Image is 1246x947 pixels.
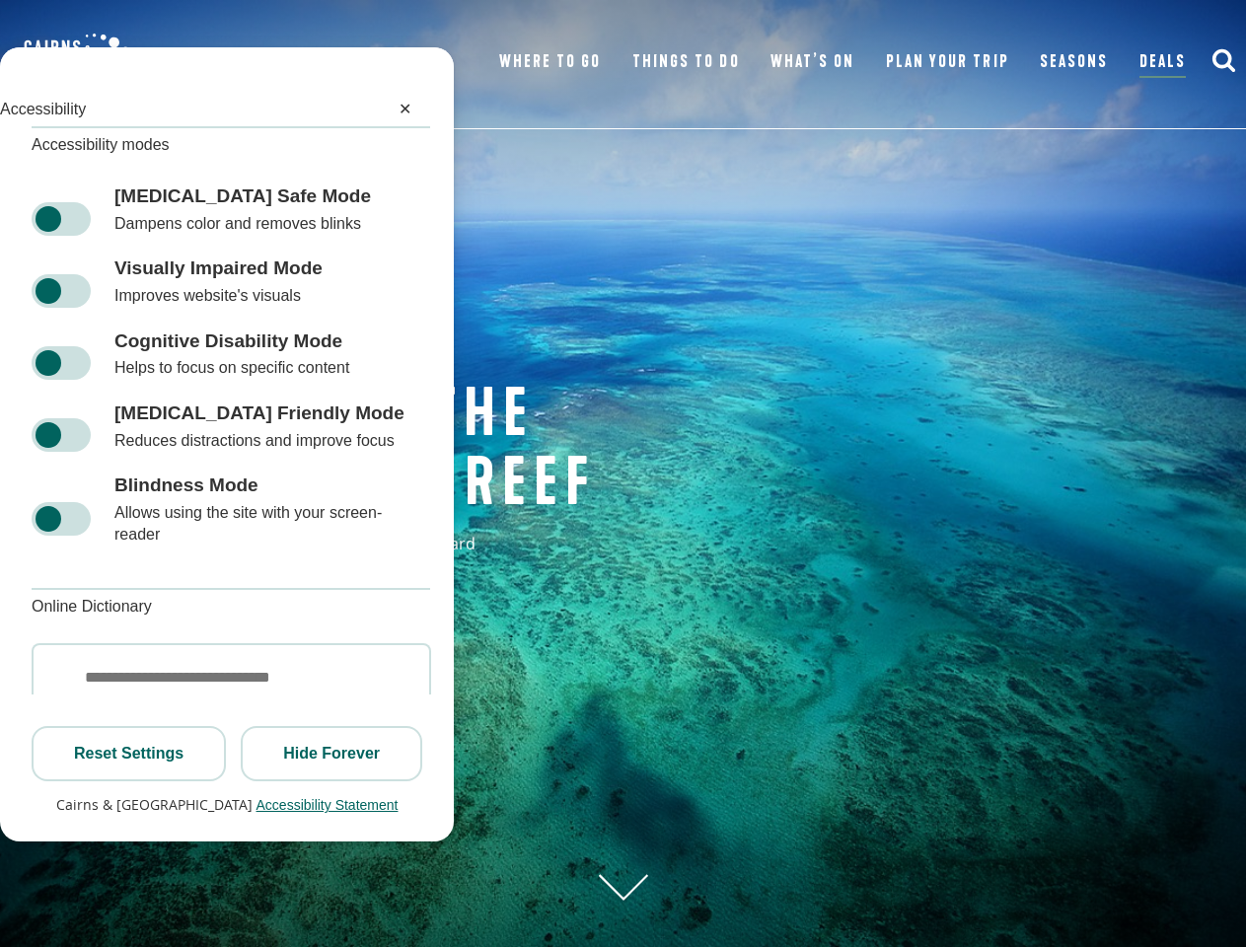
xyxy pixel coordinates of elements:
div: Improves website's visuals [114,285,323,307]
label: [MEDICAL_DATA] Safe Mode [32,202,91,236]
div: Cognitive Disability Mode [114,329,349,353]
div: Blindness Mode [114,473,422,497]
a: Things To Do [632,48,739,76]
a: Plan Your Trip [886,48,1009,76]
div: Reduces distractions and improve focus [114,430,404,452]
a: Where To Go [499,48,601,76]
label: [MEDICAL_DATA] Friendly Mode [32,418,91,452]
label: Blindness Mode [32,502,91,536]
button: Reset Settings [32,726,226,781]
label: Cognitive Disability Mode [32,346,91,380]
div: [MEDICAL_DATA] Friendly Mode [114,401,404,425]
span: Accessibility modes [32,136,170,153]
span: Cairns & [GEOGRAPHIC_DATA] [56,795,253,814]
span: Reset Settings [74,745,183,762]
div: Allows using the site with your screen-reader [114,502,422,546]
span: Hide Forever [283,745,380,762]
div: Visually Impaired Mode [114,256,323,280]
a: Deals [1139,48,1186,78]
button: Accessibility Statement [257,797,399,813]
span: Online Dictionary [32,598,152,615]
input: Search the online dictionary... [32,643,431,711]
a: Seasons [1040,48,1108,76]
button: Hide Forever [241,726,422,781]
label: Visually Impaired Mode [32,274,91,308]
div: Dampens color and removes blinks [114,213,371,235]
a: What’s On [770,48,854,76]
img: CGBR-TNQ_dual-logo.svg [10,20,196,104]
button: Close Accessibility Panel [387,92,422,127]
div: Helps to focus on specific content [114,357,349,379]
div: [MEDICAL_DATA] Safe Mode [114,184,371,208]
